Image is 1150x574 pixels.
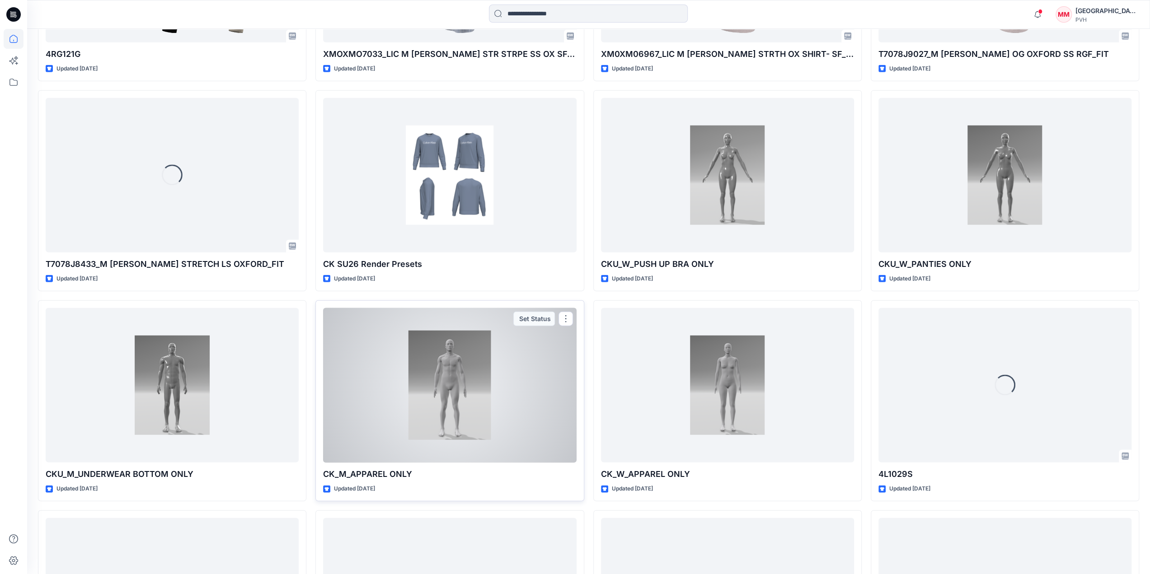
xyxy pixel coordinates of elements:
[323,468,576,481] p: CK_M_APPAREL ONLY
[601,308,854,463] a: CK_W_APPAREL ONLY
[889,274,930,284] p: Updated [DATE]
[612,484,653,494] p: Updated [DATE]
[46,48,299,61] p: 4RG121G
[46,468,299,481] p: CKU_M_UNDERWEAR BOTTOM ONLY
[612,64,653,74] p: Updated [DATE]
[1075,5,1139,16] div: [GEOGRAPHIC_DATA][PERSON_NAME][GEOGRAPHIC_DATA]
[878,468,1131,481] p: 4L1029S
[323,308,576,463] a: CK_M_APPAREL ONLY
[601,258,854,271] p: CKU_W_PUSH UP BRA ONLY
[889,64,930,74] p: Updated [DATE]
[334,64,375,74] p: Updated [DATE]
[323,258,576,271] p: CK SU26 Render Presets
[323,98,576,253] a: CK SU26 Render Presets
[889,484,930,494] p: Updated [DATE]
[601,98,854,253] a: CKU_W_PUSH UP BRA ONLY
[334,274,375,284] p: Updated [DATE]
[601,468,854,481] p: CK_W_APPAREL ONLY
[46,308,299,463] a: CKU_M_UNDERWEAR BOTTOM ONLY
[878,48,1131,61] p: T7078J9027_M [PERSON_NAME] OG OXFORD SS RGF_FIT
[1075,16,1139,23] div: PVH
[878,258,1131,271] p: CKU_W_PANTIES ONLY
[334,484,375,494] p: Updated [DATE]
[601,48,854,61] p: XM0XM06967_LIC M [PERSON_NAME] STRTH OX SHIRT- SF_FIT
[46,258,299,271] p: T7078J8433_M [PERSON_NAME] STRETCH LS OXFORD_FIT
[56,484,98,494] p: Updated [DATE]
[323,48,576,61] p: XMOXMO7033_LIC M [PERSON_NAME] STR STRPE SS OX SF_FIT
[56,64,98,74] p: Updated [DATE]
[56,274,98,284] p: Updated [DATE]
[1056,6,1072,23] div: MM
[612,274,653,284] p: Updated [DATE]
[878,98,1131,253] a: CKU_W_PANTIES ONLY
